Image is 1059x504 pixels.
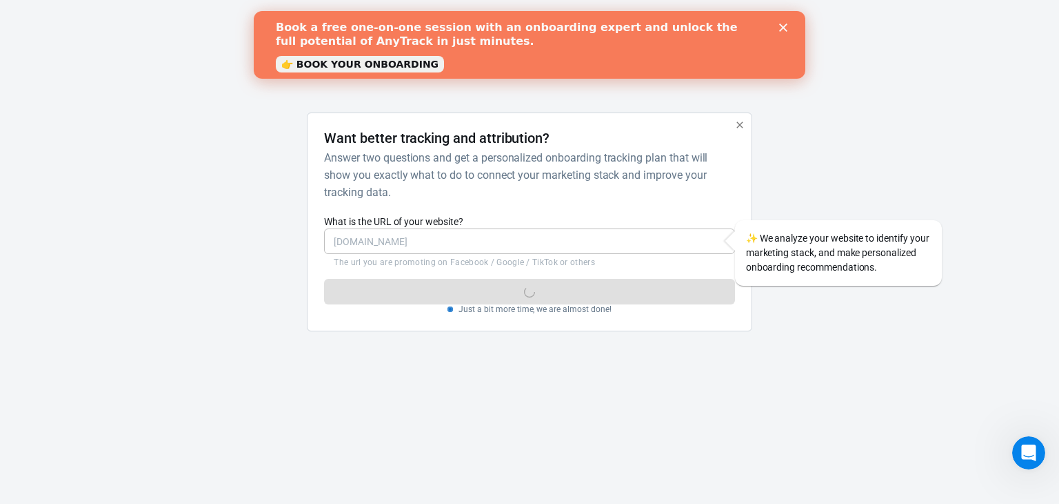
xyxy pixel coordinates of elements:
[324,149,729,201] h6: Answer two questions and get a personalized onboarding tracking plan that will show you exactly w...
[185,22,874,46] div: AnyTrack
[1012,436,1045,469] iframe: Intercom live chat
[254,11,805,79] iframe: Intercom live chat banner
[525,12,539,21] div: Close
[458,304,611,314] p: Just a bit more time, we are almost done!
[324,215,734,229] label: What is the URL of your website?
[324,229,734,254] input: https://yourwebsite.com/landing-page
[334,257,725,268] p: The url you are promoting on Facebook / Google / TikTok or others
[324,130,549,146] h4: Want better tracking and attribution?
[746,233,758,244] span: sparkles
[735,220,942,286] div: We analyze your website to identify your marketing stack, and make personalized onboarding recomm...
